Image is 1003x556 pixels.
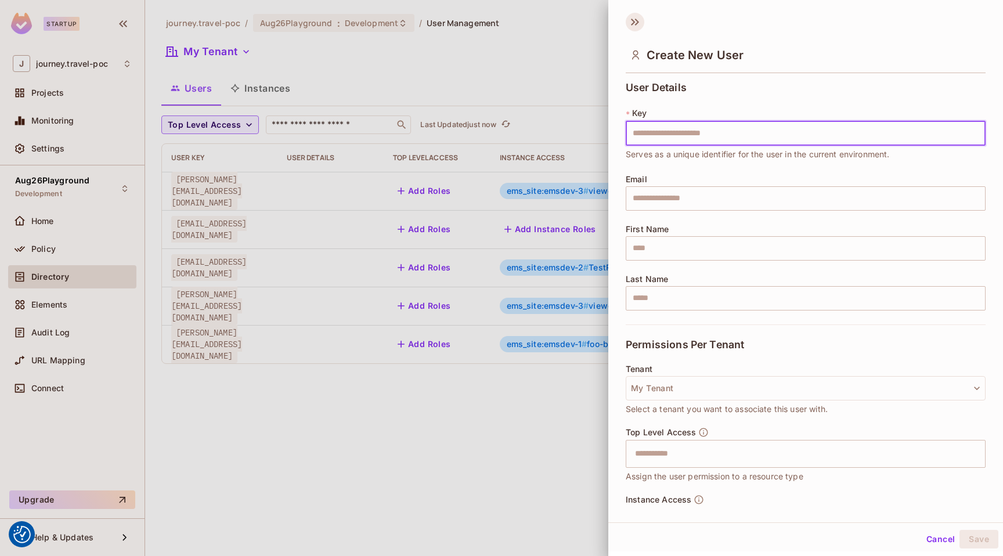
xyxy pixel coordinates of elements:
[922,530,959,548] button: Cancel
[13,526,31,543] img: Revisit consent button
[626,376,986,400] button: My Tenant
[979,452,982,454] button: Open
[626,82,687,93] span: User Details
[626,339,744,351] span: Permissions Per Tenant
[626,225,669,234] span: First Name
[13,526,31,543] button: Consent Preferences
[626,275,668,284] span: Last Name
[626,428,696,437] span: Top Level Access
[626,495,691,504] span: Instance Access
[626,403,828,416] span: Select a tenant you want to associate this user with.
[959,530,998,548] button: Save
[647,48,744,62] span: Create New User
[626,364,652,374] span: Tenant
[632,109,647,118] span: Key
[626,175,647,184] span: Email
[626,470,803,483] span: Assign the user permission to a resource type
[626,148,890,161] span: Serves as a unique identifier for the user in the current environment.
